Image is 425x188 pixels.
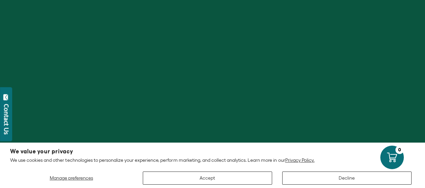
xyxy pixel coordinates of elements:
button: Decline [282,172,412,185]
span: Manage preferences [50,175,93,181]
h2: We value your privacy [10,149,415,154]
a: Privacy Policy. [285,157,314,163]
div: 0 [395,146,404,154]
button: Accept [143,172,272,185]
p: We use cookies and other technologies to personalize your experience, perform marketing, and coll... [10,157,415,163]
div: Contact Us [3,104,10,135]
button: Manage preferences [10,172,133,185]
